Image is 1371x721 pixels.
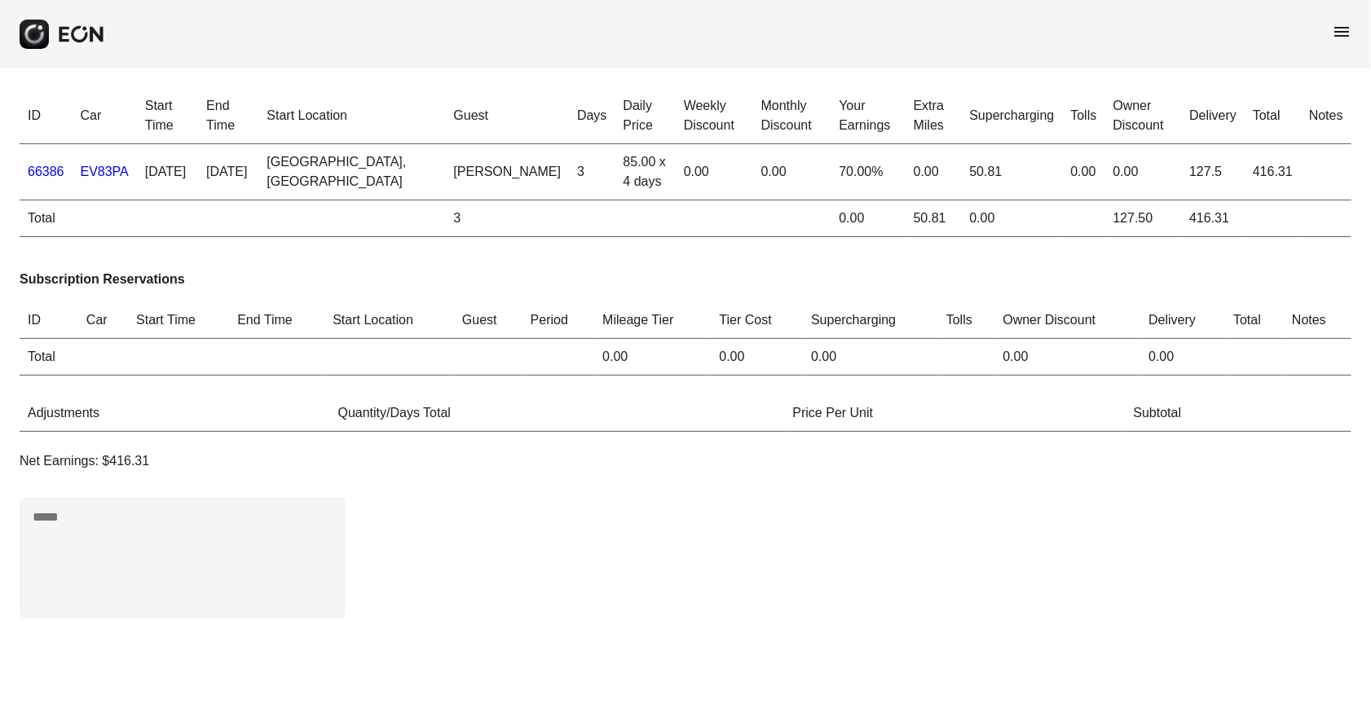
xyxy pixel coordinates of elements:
[712,339,804,376] td: 0.00
[1181,144,1245,200] td: 127.5
[1181,200,1245,237] td: 416.31
[906,88,962,144] th: Extra Miles
[446,88,570,144] th: Guest
[712,302,804,339] th: Tier Cost
[1105,200,1182,237] td: 127.50
[78,302,128,339] th: Car
[938,302,995,339] th: Tolls
[569,88,615,144] th: Days
[1105,144,1182,200] td: 0.00
[28,165,64,178] a: 66386
[20,339,78,376] td: Total
[906,144,962,200] td: 0.00
[676,88,753,144] th: Weekly Discount
[128,302,229,339] th: Start Time
[962,88,1063,144] th: Supercharging
[594,339,711,376] td: 0.00
[803,339,938,376] td: 0.00
[198,88,258,144] th: End Time
[258,88,445,144] th: Start Location
[330,395,785,432] th: Quantity/Days Total
[1245,88,1301,144] th: Total
[1181,88,1245,144] th: Delivery
[1245,144,1301,200] td: 416.31
[81,165,129,178] a: EV83PA
[137,144,198,200] td: [DATE]
[624,152,668,191] div: 85.00 x 4 days
[20,451,1351,471] p: Net Earnings: $416.31
[594,302,711,339] th: Mileage Tier
[20,302,78,339] th: ID
[1140,339,1225,376] td: 0.00
[831,200,905,237] td: 0.00
[137,88,198,144] th: Start Time
[831,144,905,200] td: 70.00%
[962,200,1063,237] td: 0.00
[995,302,1141,339] th: Owner Discount
[1126,395,1351,432] th: Subtotal
[229,302,324,339] th: End Time
[20,88,73,144] th: ID
[831,88,905,144] th: Your Earnings
[1105,88,1182,144] th: Owner Discount
[995,339,1141,376] td: 0.00
[962,144,1063,200] td: 50.81
[785,395,1126,432] th: Price Per Unit
[1140,302,1225,339] th: Delivery
[446,200,570,237] td: 3
[20,395,330,432] th: Adjustments
[676,144,753,200] td: 0.00
[1332,22,1351,42] span: menu
[198,144,258,200] td: [DATE]
[615,88,676,144] th: Daily Price
[324,302,454,339] th: Start Location
[20,270,1351,289] h3: Subscription Reservations
[1063,144,1105,200] td: 0.00
[522,302,595,339] th: Period
[1225,302,1284,339] th: Total
[906,200,962,237] td: 50.81
[1284,302,1351,339] th: Notes
[753,88,831,144] th: Monthly Discount
[569,144,615,200] td: 3
[20,200,73,237] td: Total
[1301,88,1351,144] th: Notes
[1063,88,1105,144] th: Tolls
[753,144,831,200] td: 0.00
[73,88,137,144] th: Car
[258,144,445,200] td: [GEOGRAPHIC_DATA], [GEOGRAPHIC_DATA]
[454,302,522,339] th: Guest
[803,302,938,339] th: Supercharging
[446,144,570,200] td: [PERSON_NAME]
